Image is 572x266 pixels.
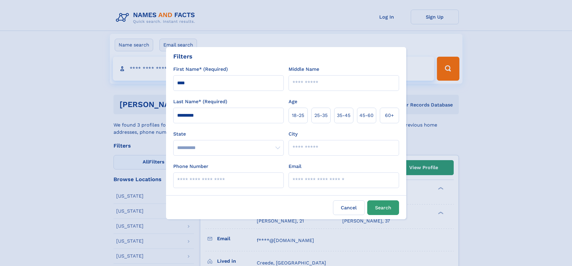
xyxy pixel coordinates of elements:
[173,52,192,61] div: Filters
[173,130,284,138] label: State
[173,66,228,73] label: First Name* (Required)
[289,98,297,105] label: Age
[292,112,304,119] span: 18‑25
[173,163,208,170] label: Phone Number
[289,66,319,73] label: Middle Name
[289,130,298,138] label: City
[367,200,399,215] button: Search
[385,112,394,119] span: 60+
[337,112,350,119] span: 35‑45
[289,163,301,170] label: Email
[333,200,365,215] label: Cancel
[359,112,374,119] span: 45‑60
[173,98,227,105] label: Last Name* (Required)
[314,112,328,119] span: 25‑35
